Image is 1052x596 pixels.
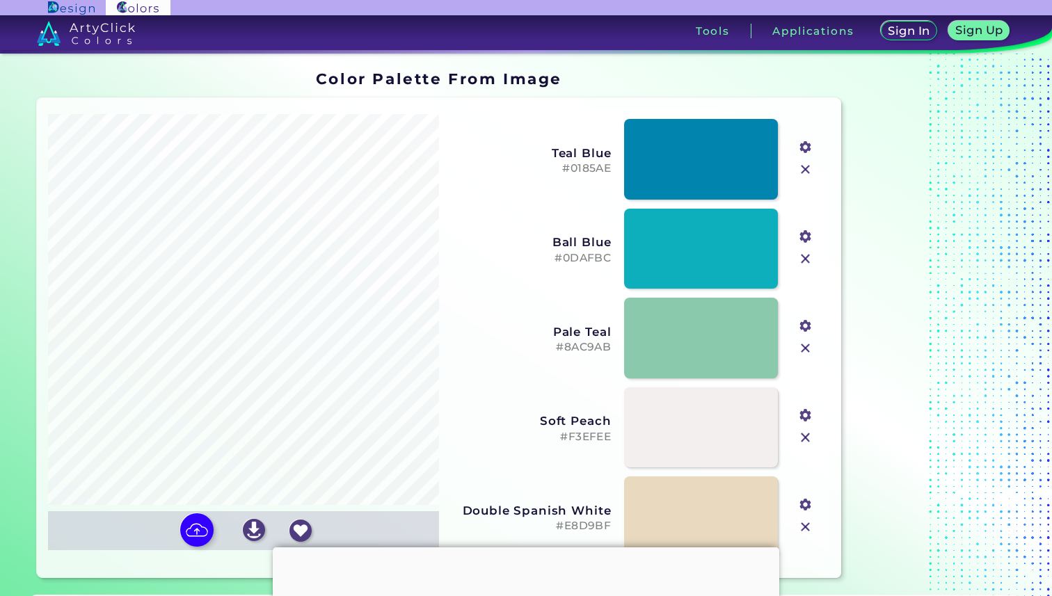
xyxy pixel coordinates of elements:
[449,235,611,249] h3: Ball Blue
[797,518,815,536] img: icon_close.svg
[243,519,265,541] img: icon_download_white.svg
[449,162,611,175] h5: #0185AE
[950,22,1009,40] a: Sign Up
[449,325,611,339] h3: Pale Teal
[956,24,1003,35] h5: Sign Up
[289,520,312,542] img: icon_favourite_white.svg
[888,25,930,36] h5: Sign In
[847,65,1021,583] iframe: Advertisement
[797,339,815,357] img: icon_close.svg
[449,341,611,354] h5: #8AC9AB
[316,68,562,89] h1: Color Palette From Image
[449,252,611,265] h5: #0DAFBC
[48,1,95,15] img: ArtyClick Design logo
[797,428,815,446] img: icon_close.svg
[882,22,937,40] a: Sign In
[772,26,854,36] h3: Applications
[37,21,135,46] img: logo_artyclick_colors_white.svg
[797,161,815,179] img: icon_close.svg
[696,26,730,36] h3: Tools
[449,504,611,517] h3: Double Spanish White
[449,146,611,160] h3: Teal Blue
[180,513,214,547] img: icon picture
[797,250,815,268] img: icon_close.svg
[449,520,611,533] h5: #E8D9BF
[449,430,611,444] h5: #F3EFEE
[449,414,611,428] h3: Soft Peach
